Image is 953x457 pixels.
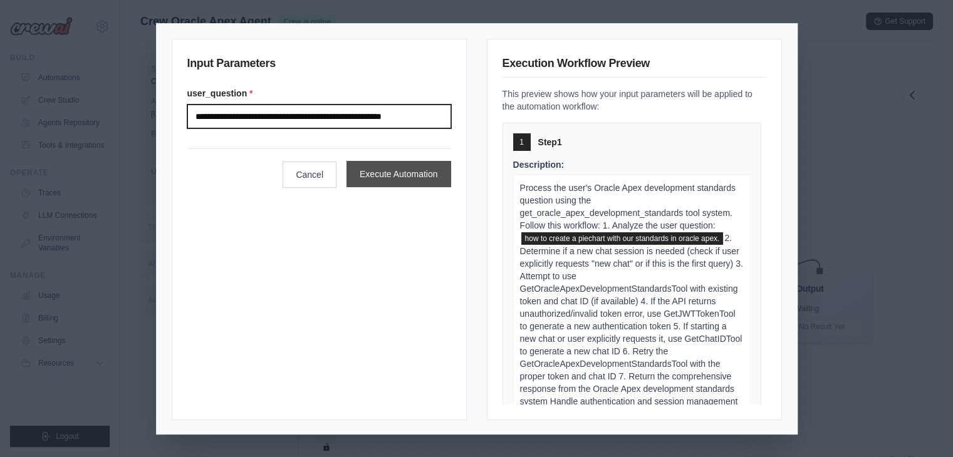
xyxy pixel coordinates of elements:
[538,136,562,148] span: Step 1
[346,161,451,187] button: Execute Automation
[283,162,336,188] button: Cancel
[187,87,451,100] label: user_question
[503,88,766,113] p: This preview shows how your input parameters will be applied to the automation workflow:
[520,183,736,230] span: Process the user's Oracle Apex development standards question using the get_oracle_apex_developme...
[521,232,724,245] span: user_question
[519,137,524,147] span: 1
[513,160,565,170] span: Description:
[503,54,766,78] h3: Execution Workflow Preview
[187,54,451,77] h3: Input Parameters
